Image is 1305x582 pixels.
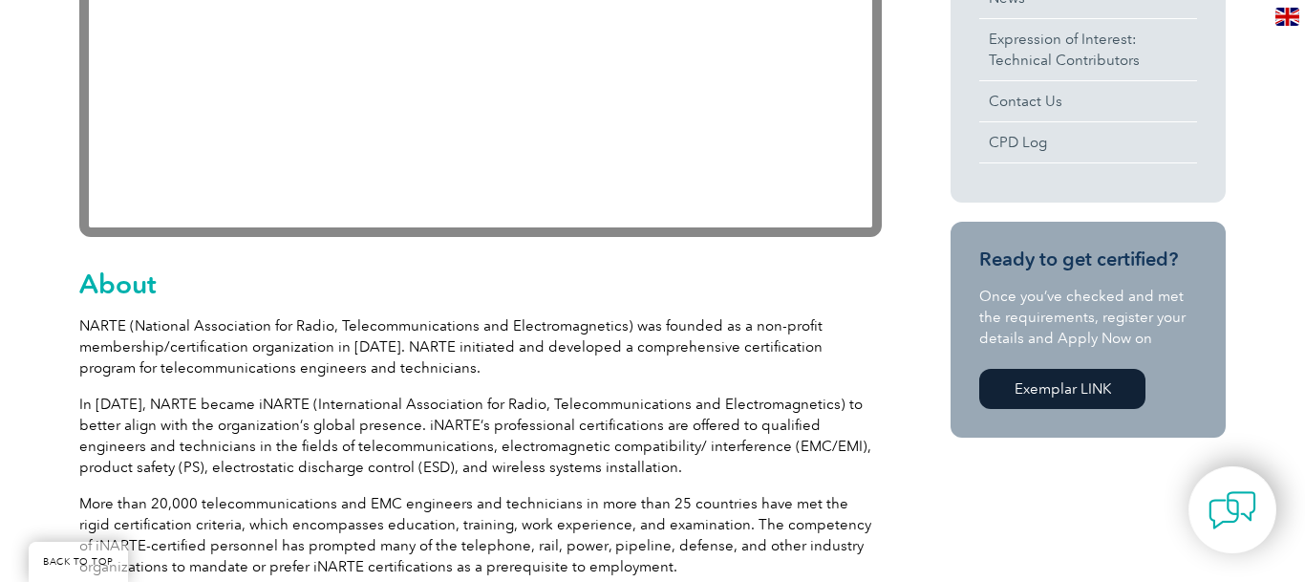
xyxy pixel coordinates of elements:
[979,19,1197,80] a: Expression of Interest:Technical Contributors
[1275,8,1299,26] img: en
[1209,486,1256,534] img: contact-chat.png
[79,315,882,378] p: NARTE (National Association for Radio, Telecommunications and Electromagnetics) was founded as a ...
[79,394,882,478] p: In [DATE], NARTE became iNARTE (International Association for Radio, Telecommunications and Elect...
[979,248,1197,271] h3: Ready to get certified?
[979,122,1197,162] a: CPD Log
[979,286,1197,349] p: Once you’ve checked and met the requirements, register your details and Apply Now on
[979,81,1197,121] a: Contact Us
[79,269,882,299] h2: About
[29,542,128,582] a: BACK TO TOP
[979,369,1145,409] a: Exemplar LINK
[79,493,882,577] p: More than 20,000 telecommunications and EMC engineers and technicians in more than 25 countries h...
